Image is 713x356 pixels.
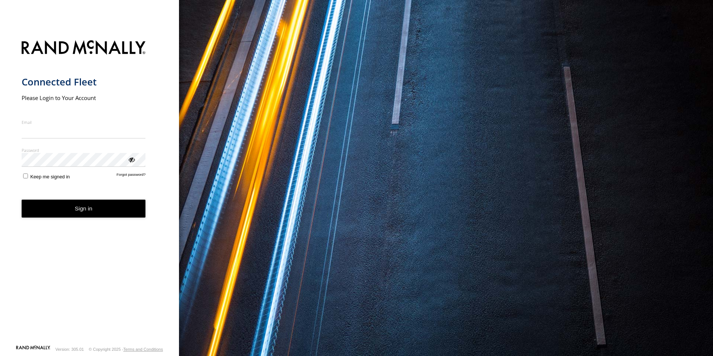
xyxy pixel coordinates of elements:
[123,347,163,352] a: Terms and Conditions
[117,172,146,179] a: Forgot password?
[30,174,70,179] span: Keep me signed in
[22,147,146,153] label: Password
[22,39,146,58] img: Rand McNally
[16,346,50,353] a: Visit our Website
[22,76,146,88] h1: Connected Fleet
[23,174,28,178] input: Keep me signed in
[128,156,135,163] div: ViewPassword
[22,94,146,102] h2: Please Login to Your Account
[22,36,158,345] form: main
[89,347,163,352] div: © Copyright 2025 -
[56,347,84,352] div: Version: 305.01
[22,119,146,125] label: Email
[22,200,146,218] button: Sign in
